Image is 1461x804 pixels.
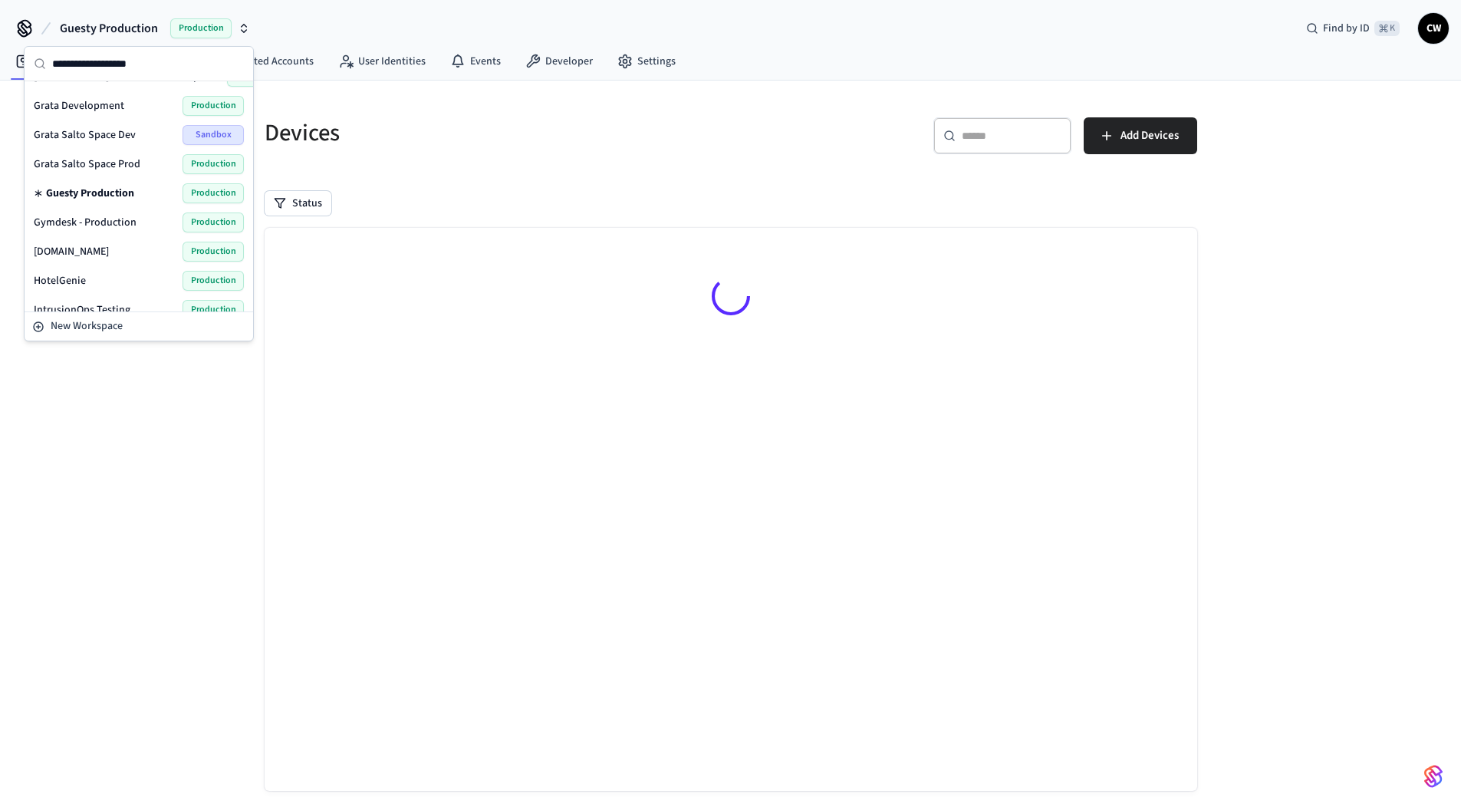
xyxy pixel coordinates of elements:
span: IntrusionOps Testing [34,302,130,318]
span: [DOMAIN_NAME] [34,244,109,259]
span: Production [183,183,244,203]
span: Production [183,271,244,291]
span: HotelGenie [34,273,86,288]
span: Production [170,18,232,38]
span: Grata Salto Space Dev [34,127,136,143]
span: Production [183,96,244,116]
span: Gymdesk - Production [34,215,137,230]
span: Add Devices [1120,126,1179,146]
span: Guesty Production [60,19,158,38]
span: Production [183,213,244,232]
span: Production [183,300,244,320]
a: User Identities [326,48,438,75]
button: CW [1418,13,1449,44]
a: Devices [3,48,83,75]
a: Settings [605,48,688,75]
span: Sandbox [183,125,244,145]
span: Grata Development [34,98,124,114]
h5: Devices [265,117,722,149]
span: Production [183,242,244,262]
button: Status [265,191,331,216]
span: New Workspace [51,318,123,334]
span: Grata Salto Space Prod [34,157,140,172]
a: Events [438,48,513,75]
button: New Workspace [26,314,252,339]
span: Guesty Production [46,186,134,201]
button: Add Devices [1084,117,1197,154]
span: ⌘ K [1374,21,1400,36]
img: SeamLogoGradient.69752ec5.svg [1424,764,1443,789]
a: Developer [513,48,605,75]
span: Production [183,154,244,174]
a: Connected Accounts [187,48,326,75]
div: Suggestions [25,81,253,311]
span: CW [1420,15,1447,42]
span: Find by ID [1323,21,1370,36]
div: Find by ID⌘ K [1294,15,1412,42]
